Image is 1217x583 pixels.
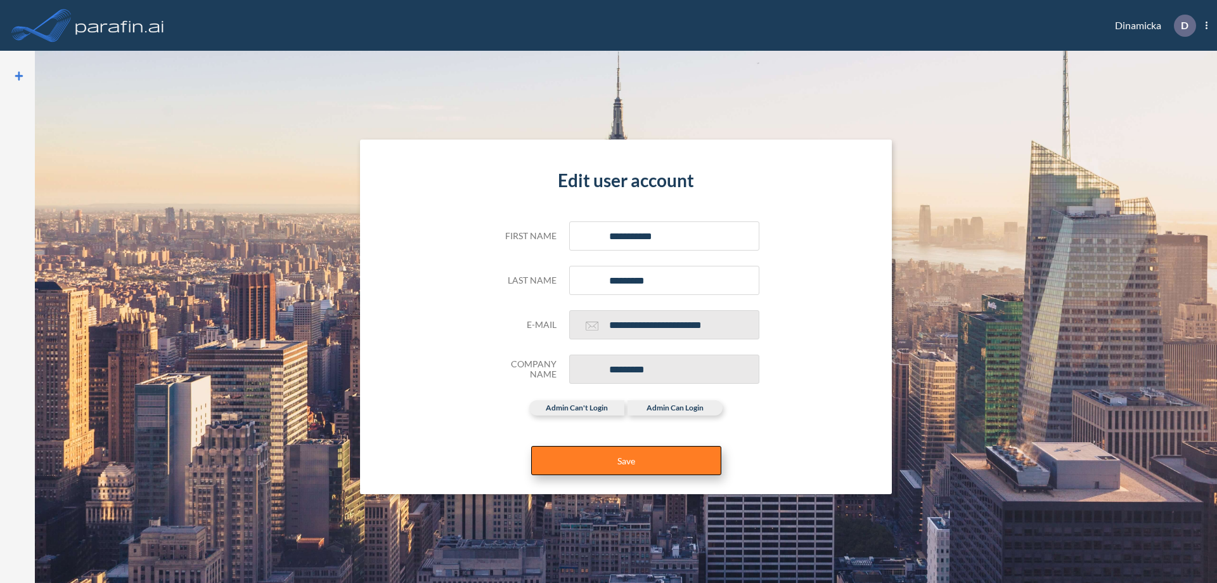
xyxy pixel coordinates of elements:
[493,275,557,286] h5: Last name
[628,400,723,416] label: admin can login
[529,400,624,416] label: admin can't login
[531,446,721,475] button: Save
[493,170,759,192] h4: Edit user account
[1181,20,1188,31] p: D
[73,13,167,38] img: logo
[1096,15,1207,37] div: Dinamicka
[493,359,557,381] h5: Company Name
[493,231,557,242] h5: First name
[493,320,557,331] h5: E-mail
